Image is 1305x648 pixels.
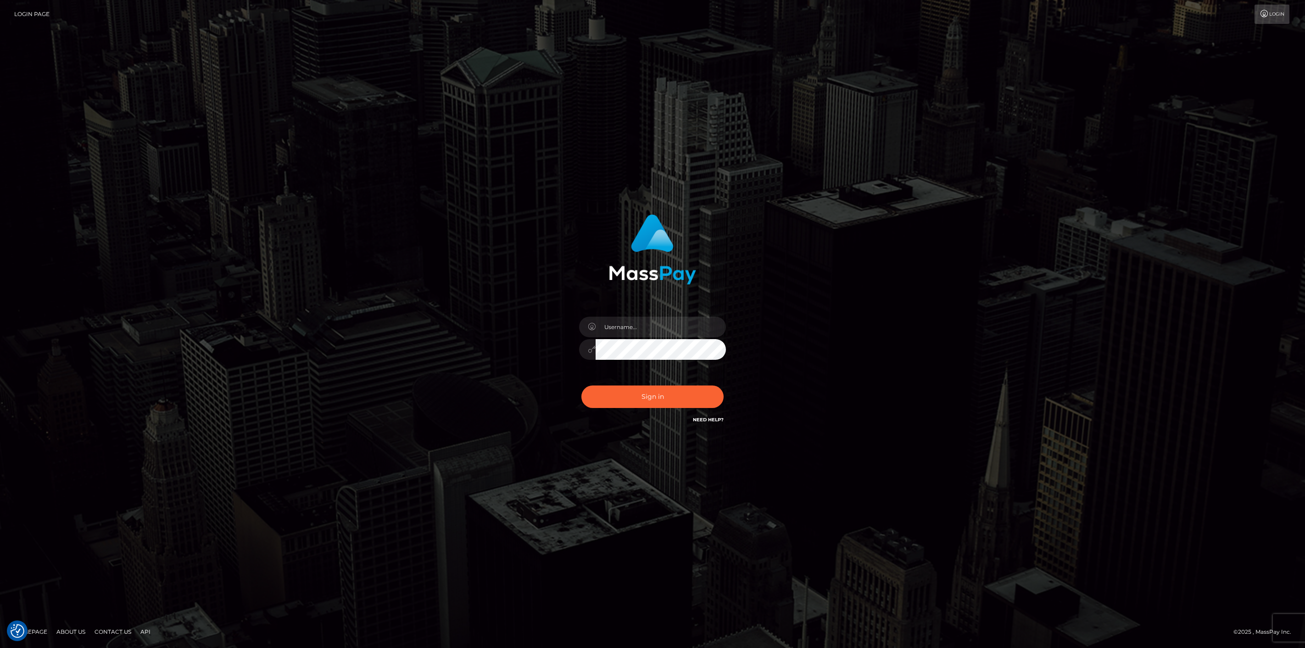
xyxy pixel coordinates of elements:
[11,624,24,638] button: Consent Preferences
[11,624,24,638] img: Revisit consent button
[14,5,50,24] a: Login Page
[53,625,89,639] a: About Us
[1255,5,1289,24] a: Login
[581,385,724,408] button: Sign in
[693,417,724,423] a: Need Help?
[10,625,51,639] a: Homepage
[91,625,135,639] a: Contact Us
[1233,627,1298,637] div: © 2025 , MassPay Inc.
[609,214,696,285] img: MassPay Login
[137,625,154,639] a: API
[596,317,726,337] input: Username...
